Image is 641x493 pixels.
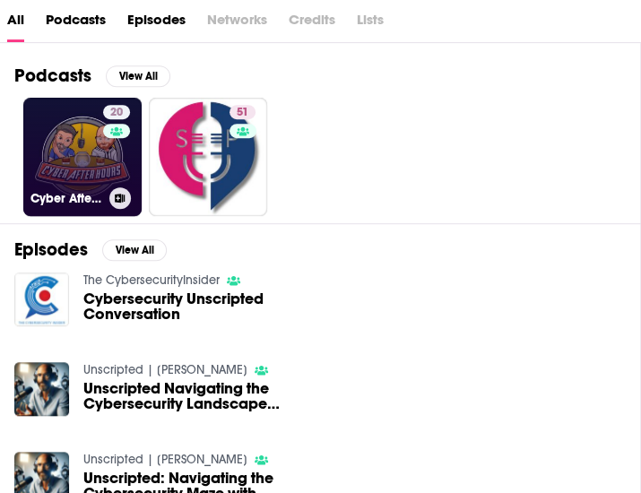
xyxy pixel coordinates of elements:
[357,5,384,42] span: Lists
[14,238,167,261] a: EpisodesView All
[83,381,288,411] a: Unscripted Navigating the Cybersecurity Landscape with Ross Haleliuk
[14,238,88,261] h2: Episodes
[83,291,288,322] a: Cybersecurity Unscripted Conversation
[83,362,247,377] a: Unscripted | David Raviv
[149,98,267,216] a: 51
[23,98,142,216] a: 20Cyber After Hours
[207,5,267,42] span: Networks
[14,362,69,417] img: Unscripted Navigating the Cybersecurity Landscape with Ross Haleliuk
[30,191,102,206] h3: Cyber After Hours
[237,104,248,122] span: 51
[110,104,123,122] span: 20
[7,5,24,42] a: All
[127,5,186,42] a: Episodes
[289,5,335,42] span: Credits
[46,5,106,42] a: Podcasts
[14,272,69,327] img: Cybersecurity Unscripted Conversation
[103,105,130,119] a: 20
[83,272,220,288] a: The CybersecurityInsider
[14,65,91,87] h2: Podcasts
[83,381,288,411] span: Unscripted Navigating the Cybersecurity Landscape with [PERSON_NAME]
[102,239,167,261] button: View All
[106,65,170,87] button: View All
[230,105,256,119] a: 51
[14,65,170,87] a: PodcastsView All
[83,452,247,467] a: Unscripted | David Raviv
